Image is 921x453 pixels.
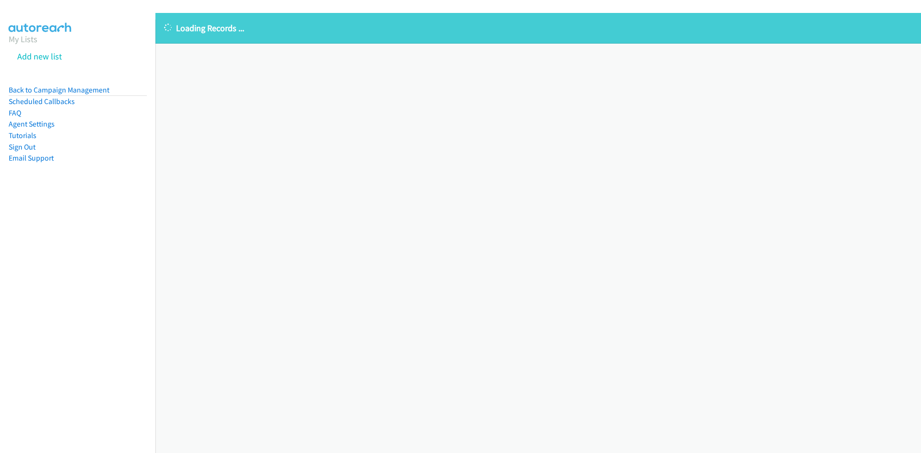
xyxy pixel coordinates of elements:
a: Back to Campaign Management [9,85,109,94]
a: My Lists [9,34,37,45]
a: Scheduled Callbacks [9,97,75,106]
a: FAQ [9,108,21,117]
a: Agent Settings [9,119,55,128]
a: Add new list [17,51,62,62]
a: Sign Out [9,142,35,151]
a: Email Support [9,153,54,163]
a: Tutorials [9,131,36,140]
p: Loading Records ... [164,22,912,35]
